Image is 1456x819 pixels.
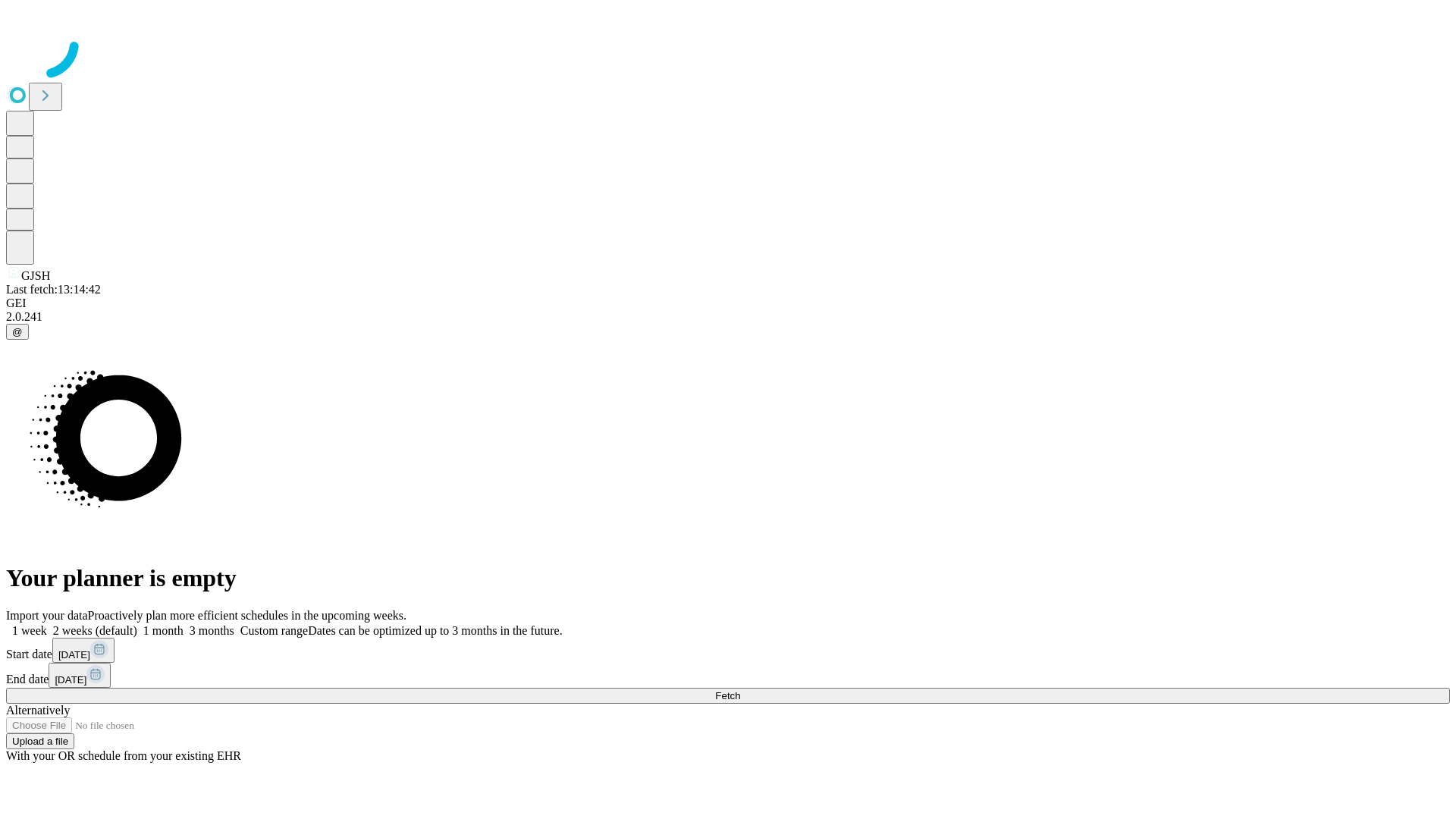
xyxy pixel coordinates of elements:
[6,638,1450,663] div: Start date
[88,609,406,622] span: Proactively plan more efficient schedules in the upcoming weeks.
[6,749,241,762] span: With your OR schedule from your existing EHR
[6,663,1450,688] div: End date
[49,663,111,688] button: [DATE]
[21,269,50,282] span: GJSH
[6,564,1450,592] h1: Your planner is empty
[6,283,101,296] span: Last fetch: 13:14:42
[58,649,90,661] span: [DATE]
[6,704,70,717] span: Alternatively
[12,624,47,637] span: 1 week
[12,326,23,337] span: @
[6,297,1450,310] div: GEI
[715,690,740,701] span: Fetch
[6,688,1450,704] button: Fetch
[6,609,88,622] span: Import your data
[240,624,308,637] span: Custom range
[53,624,137,637] span: 2 weeks (default)
[190,624,234,637] span: 3 months
[6,733,74,749] button: Upload a file
[6,324,29,340] button: @
[52,638,115,663] button: [DATE]
[143,624,184,637] span: 1 month
[55,674,86,686] span: [DATE]
[6,310,1450,324] div: 2.0.241
[308,624,562,637] span: Dates can be optimized up to 3 months in the future.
